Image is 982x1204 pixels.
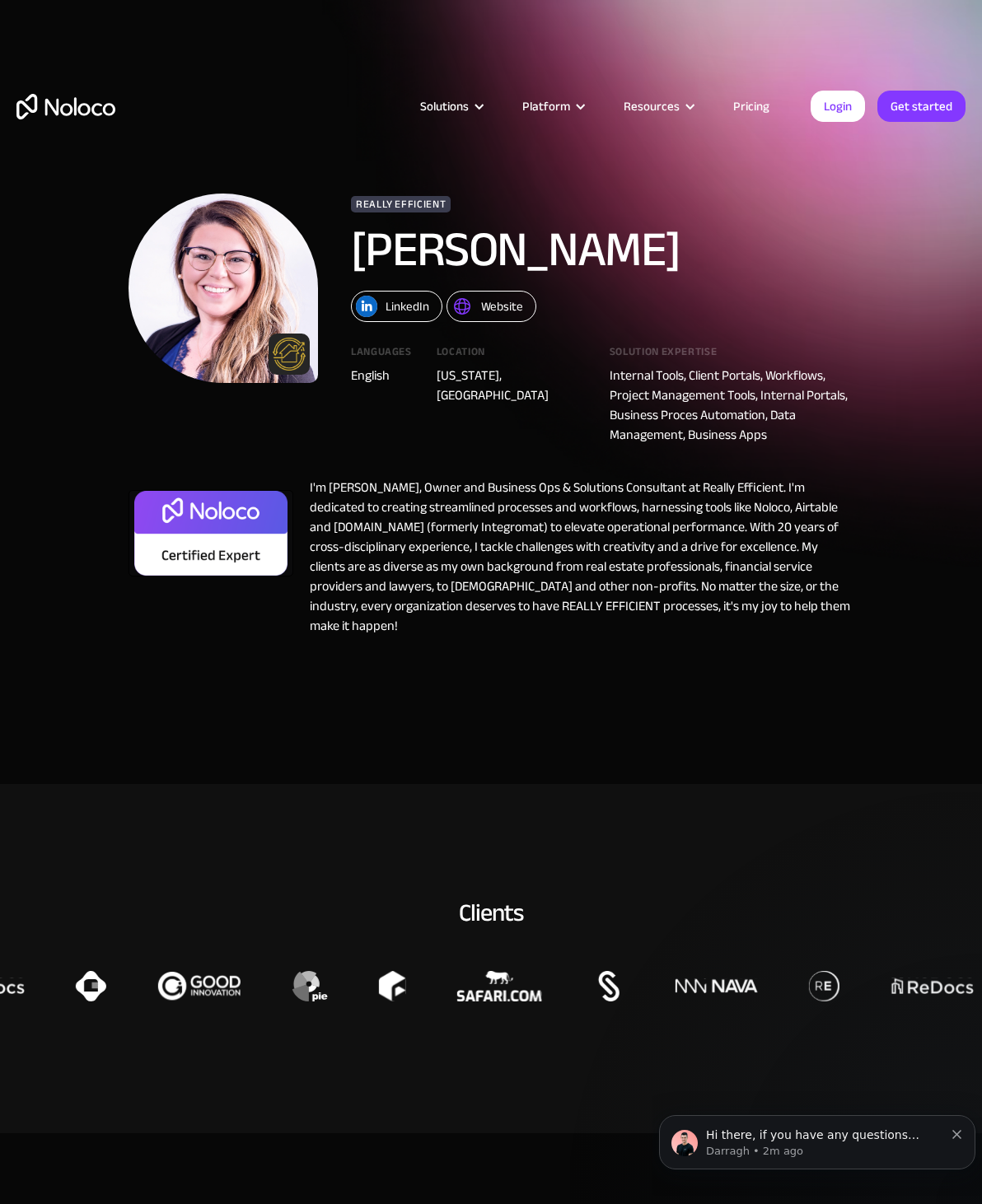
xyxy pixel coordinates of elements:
[713,96,790,117] a: Pricing
[502,96,603,117] div: Platform
[351,347,412,366] div: Languages
[610,366,853,445] div: Internal Tools, Client Portals, Workflows, Project Management Tools, Internal Portals, Business P...
[351,196,451,212] div: Really Efficient
[603,96,713,117] div: Resources
[386,296,429,317] div: LinkedIn
[293,478,853,636] div: I'm [PERSON_NAME], Owner and Business Ops & Solutions Consultant at Really Efficient. I'm dedicat...
[610,347,853,366] div: Solution expertise
[351,225,853,274] h1: [PERSON_NAME]
[811,91,865,122] a: Login
[481,296,523,317] div: Website
[437,347,585,366] div: Location
[447,291,536,322] a: Website
[624,96,680,117] div: Resources
[351,366,412,385] div: English
[420,96,469,117] div: Solutions
[351,291,442,322] a: LinkedIn
[437,366,585,405] div: [US_STATE], [GEOGRAPHIC_DATA]
[522,96,570,117] div: Platform
[400,96,502,117] div: Solutions
[877,91,966,122] a: Get started
[16,94,115,119] a: home
[16,895,966,930] div: Clients
[652,1080,982,1196] iframe: Intercom notifications message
